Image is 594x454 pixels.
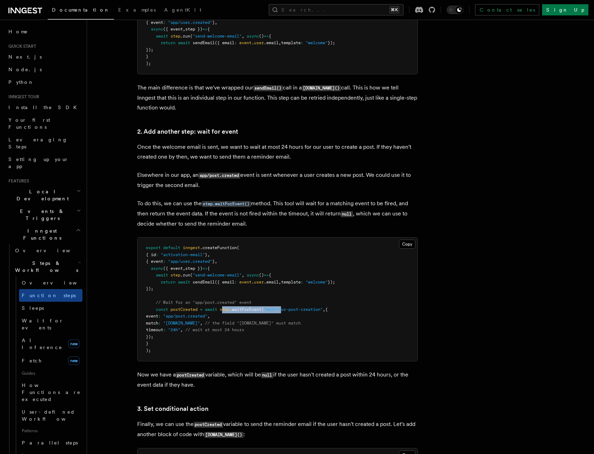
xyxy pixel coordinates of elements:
span: : [158,314,161,319]
span: user [254,280,264,285]
span: // wait at most 24 hours [185,327,244,332]
button: Steps & Workflows [12,257,82,276]
span: template [281,280,301,285]
span: : [158,321,161,326]
span: Documentation [52,7,110,13]
span: Node.js [8,67,42,72]
span: default [163,245,180,250]
span: Setting up your app [8,156,69,169]
span: Overview [15,248,87,253]
span: Local Development [6,188,76,202]
span: .run [180,34,190,39]
span: , [242,273,244,278]
span: .createFunction [200,245,237,250]
a: Sign Up [542,4,588,15]
p: Elsewhere in our app, an event is sent whenever a user creates a new post. We could use it to tri... [137,170,418,190]
span: ({ email [215,280,234,285]
span: async [247,273,259,278]
p: The main difference is that we've wrapped our call in a call. This is how we tell Inngest that th... [137,83,418,113]
span: Leveraging Steps [8,137,68,149]
span: AI Inference [22,338,62,350]
code: [DOMAIN_NAME]() [302,85,341,91]
span: Home [8,28,28,35]
a: Examples [114,2,160,19]
span: . [252,280,254,285]
button: Events & Triggers [6,205,82,225]
span: User-defined Workflows [22,409,85,422]
span: await [178,280,190,285]
span: return [161,280,175,285]
span: { event [146,20,163,25]
span: { [325,307,328,312]
code: sendEmail() [253,85,283,91]
span: , [200,321,202,326]
span: async [247,34,259,39]
a: Fetchnew [19,354,82,368]
span: AgentKit [164,7,201,13]
span: // Wait for an "app/post.created" event [156,300,252,305]
span: , [279,280,281,285]
span: => [202,27,207,32]
span: Overview [22,280,94,286]
span: event [239,280,252,285]
span: event [146,314,158,319]
span: How Functions are executed [22,382,81,402]
span: ({ email [215,40,234,45]
span: const [156,307,168,312]
a: Python [6,76,82,88]
span: Next.js [8,54,42,60]
button: Copy [399,240,415,249]
span: : [163,20,166,25]
kbd: ⌘K [389,6,399,13]
button: Search...⌘K [269,4,403,15]
span: Fetch [22,358,42,363]
code: null [341,211,353,217]
span: ); [146,61,151,66]
span: { event [146,259,163,264]
a: Leveraging Steps [6,133,82,153]
button: Local Development [6,185,82,205]
span: await [156,34,168,39]
span: , [180,327,183,332]
span: , [207,252,210,257]
span: : [234,40,237,45]
a: Function steps [19,289,82,302]
code: app/post.created [199,173,240,179]
span: "app/user.created" [168,20,212,25]
span: } [212,259,215,264]
button: Inngest Functions [6,225,82,244]
span: .waitForEvent [229,307,261,312]
span: , [323,307,325,312]
span: { [269,273,271,278]
a: 2. Add another step: wait for event [137,127,238,136]
span: "app/post.created" [163,314,207,319]
span: step }) [185,27,202,32]
button: Toggle dark mode [447,6,463,14]
span: , [207,314,210,319]
span: Guides [19,368,82,379]
a: Parallel steps [19,436,82,449]
span: = [200,307,202,312]
span: Features [6,178,29,184]
span: await [205,307,217,312]
span: , [279,40,281,45]
span: new [68,340,80,348]
span: ({ event [163,266,183,271]
span: "send-welcome-email" [193,34,242,39]
span: => [264,34,269,39]
code: null [261,372,273,378]
span: .email [264,280,279,285]
span: : [301,40,303,45]
span: : [163,259,166,264]
span: => [264,273,269,278]
a: Sleeps [19,302,82,314]
a: How Functions are executed [19,379,82,406]
span: event [239,40,252,45]
a: AI Inferencenew [19,334,82,354]
a: Node.js [6,63,82,76]
span: "app/user.created" [168,259,212,264]
span: ( [237,245,239,250]
a: step.waitForEvent() [202,200,251,207]
span: match [146,321,158,326]
span: ); [146,348,151,353]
